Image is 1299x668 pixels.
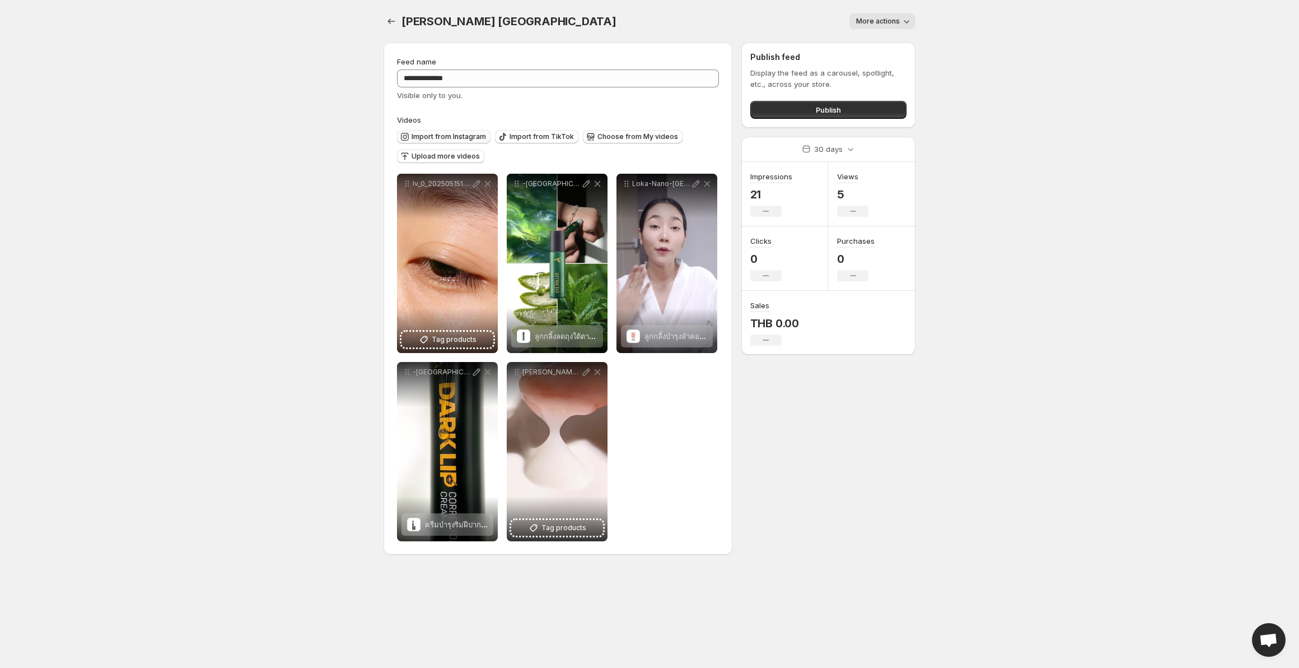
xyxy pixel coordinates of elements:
[507,362,608,541] div: [PERSON_NAME]-[GEOGRAPHIC_DATA]-image-01Tag products
[632,179,690,188] p: Loka-Nano-[GEOGRAPHIC_DATA]-[GEOGRAPHIC_DATA]-01
[413,179,471,188] p: lv_0_20250515183655
[1252,623,1286,657] div: Open chat
[507,174,608,353] div: -[GEOGRAPHIC_DATA]-[GEOGRAPHIC_DATA]-03ลูกกลิ้งลดถุงใต้ตา Abera – ลดถุงใต้ตาและรอยคล้ำรอบดวงตาลูก...
[837,171,858,182] h3: Views
[541,522,586,534] span: Tag products
[522,179,581,188] p: -[GEOGRAPHIC_DATA]-[GEOGRAPHIC_DATA]-03
[750,317,799,330] p: THB 0.00
[425,520,608,529] span: ครีมบำรุงริมฝีปากชมพู Abera – ลดความคล้ำของริมฝีปาก
[511,520,603,536] button: Tag products
[816,104,841,115] span: Publish
[535,332,761,341] span: ลูกกลิ้งลดถุงใต้ตา [PERSON_NAME] – ลดถุงใต้ตาและรอยคล้ำรอบดวงตา
[510,132,574,141] span: Import from TikTok
[397,362,498,541] div: -[GEOGRAPHIC_DATA]-[GEOGRAPHIC_DATA]-02ครีมบำรุงริมฝีปากชมพู Abera – ลดความคล้ำของริมฝีปากครีมบำร...
[849,13,915,29] button: More actions
[397,150,484,163] button: Upload more videos
[495,130,578,143] button: Import from TikTok
[627,330,640,343] img: ลูกกลิ้งบำรุงลำคอ Loka Nano Abera
[814,143,843,155] p: 30 days
[401,332,493,347] button: Tag products
[583,130,683,143] button: Choose from My videos
[397,115,421,124] span: Videos
[750,188,792,201] p: 21
[837,252,875,266] p: 0
[750,171,792,182] h3: Impressions
[412,152,480,161] span: Upload more videos
[522,368,581,377] p: [PERSON_NAME]-[GEOGRAPHIC_DATA]-image-01
[837,235,875,247] h3: Purchases
[750,252,782,266] p: 0
[432,334,476,345] span: Tag products
[397,174,498,353] div: lv_0_20250515183655Tag products
[644,332,763,341] span: ลูกกลิ้งบำรุงลำคอ Loka Nano Abera
[597,132,678,141] span: Choose from My videos
[407,518,420,531] img: ครีมบำรุงริมฝีปากชมพู Abera – ลดความคล้ำของริมฝีปาก
[397,91,462,100] span: Visible only to you.
[517,330,530,343] img: ลูกกลิ้งลดถุงใต้ตา Abera – ลดถุงใต้ตาและรอยคล้ำรอบดวงตา
[413,368,471,377] p: -[GEOGRAPHIC_DATA]-[GEOGRAPHIC_DATA]-02
[750,101,907,119] button: Publish
[397,57,436,66] span: Feed name
[837,188,868,201] p: 5
[616,174,717,353] div: Loka-Nano-[GEOGRAPHIC_DATA]-[GEOGRAPHIC_DATA]-01ลูกกลิ้งบำรุงลำคอ Loka Nano Aberaลูกกลิ้งบำรุงลำค...
[397,130,490,143] button: Import from Instagram
[750,235,772,247] h3: Clicks
[401,15,616,28] span: [PERSON_NAME] [GEOGRAPHIC_DATA]
[750,52,907,63] h2: Publish feed
[412,132,486,141] span: Import from Instagram
[384,13,399,29] button: Settings
[750,67,907,90] p: Display the feed as a carousel, spotlight, etc., across your store.
[750,300,769,311] h3: Sales
[856,17,900,26] span: More actions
